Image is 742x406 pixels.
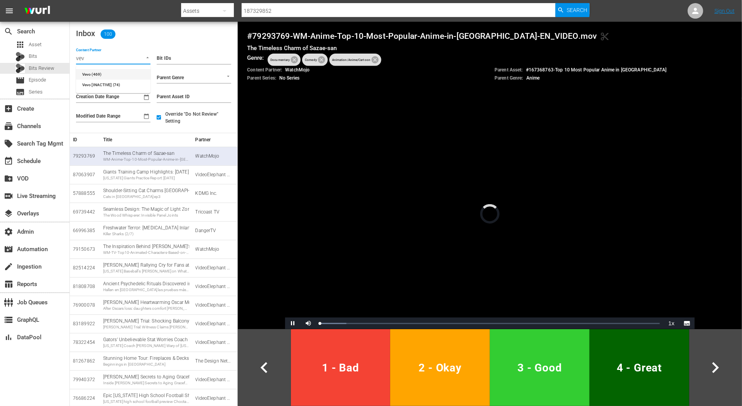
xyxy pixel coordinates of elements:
[285,318,301,329] button: Pause
[16,64,25,73] div: Bits Review
[73,209,97,215] div: 69739442
[495,75,523,81] span: Parent Genre:
[302,50,320,69] span: Comedy
[247,75,276,81] span: Parent Series:
[73,227,97,234] div: 66996385
[247,54,264,62] h5: Genre:
[285,99,695,329] div: Video Player
[103,262,189,274] div: Jacob Walsh's Rallying Cry for Fans at NCAA
[495,67,666,73] p: # 167368763 - Top 10 Most Popular Anime in [GEOGRAPHIC_DATA]
[73,395,97,402] div: 76686224
[29,76,46,84] span: Episode
[195,227,232,234] div: DangerTV
[16,40,25,49] span: Asset
[103,225,189,237] div: Freshwater Terror: Shark Attack Inland
[291,329,391,406] button: 1 - Bad
[195,283,232,290] div: VideoElephant Ltd
[73,321,97,327] div: 83189922
[555,3,590,17] button: Search
[294,358,387,377] span: 1 - Bad
[76,69,150,80] li: Vevo (469)
[103,399,189,404] div: [US_STATE] high school football preview Choctawhatchee vs [GEOGRAPHIC_DATA]
[16,87,25,97] span: Series
[103,187,189,200] div: Shoulder-Sitting Cat Charms Hong Kong!
[76,54,129,64] input: Content Partner
[103,194,189,200] div: Cats in [GEOGRAPHIC_DATA] ep3
[16,52,25,61] div: Bits
[76,80,150,90] li: Vevo [INACTIVE] (74)
[4,209,13,218] span: Overlays
[100,31,115,37] span: 100
[490,329,590,406] button: 3 - Good
[103,374,189,386] div: Paul McCartney's Secrets to Aging Gracefully
[4,298,13,307] span: Job Queues
[195,190,232,197] div: KDMG Inc.
[4,279,13,289] span: Reports
[103,243,189,255] div: The Inspiration Behind Edna Mode's Design
[103,269,189,274] div: [US_STATE] Baseball's [PERSON_NAME] on What he Wants From Fans During the NCAA Tournament
[103,231,189,237] div: Killer Sharks (2/7)
[103,337,189,349] div: Gators' Unbelievable Stat Worries Coach Willard
[103,157,189,162] div: WM-Anime-Top-10-Most-Popular-Anime-in-[GEOGRAPHIC_DATA]-EN_VIDEO.mov
[73,339,97,346] div: 78322454
[225,73,232,80] button: Open
[714,8,735,14] a: Sign Out
[600,32,609,41] span: Generated Bit
[29,41,42,49] span: Asset
[195,302,232,309] div: VideoElephant Ltd
[590,329,689,406] button: 4 - Great
[247,31,733,41] h4: # 79293769 - WM-Anime-Top-10-Most-Popular-Anime-in-[GEOGRAPHIC_DATA]-EN_VIDEO.mov
[103,392,189,404] div: Epic Florida High School Football Showdown!
[247,67,282,73] span: Content Partner:
[268,50,292,69] span: Documentary
[726,55,733,62] button: Open
[247,67,310,73] p: WatchMojo
[100,133,192,147] th: Title
[4,121,13,131] span: Channels
[4,191,13,201] span: Live Streaming
[247,44,733,52] h5: The Timeless Charm of Sazae-san
[73,153,97,160] div: 79293769
[103,169,189,181] div: Giants Training Camp Highlights: July 28, 2025
[195,172,232,178] div: VideoElephant Ltd
[4,262,13,271] span: Ingestion
[103,150,189,162] div: The Timeless Charm of Sazae-san
[393,358,487,377] span: 2 - Okay
[76,28,118,40] h2: Inbox
[165,111,225,125] span: Override "Do Not Review" Setting
[29,64,54,72] span: Bits Review
[103,355,189,367] div: Stunning Home Tour: Fireplaces & Decks Galore!
[320,323,660,324] div: Progress Bar
[567,3,587,17] span: Search
[4,104,13,113] span: Create
[144,54,151,61] button: Close
[664,318,679,329] button: Playback Rate
[70,133,100,147] th: ID
[4,156,13,166] span: Schedule
[329,50,373,69] span: Animation/Anime/Cartoon
[495,67,523,73] span: Parent Asset:
[253,357,275,378] span: chevron_left
[103,281,189,293] div: Ancient Psychedelic Rituals Discovered in Peru
[192,133,238,147] th: Partner
[195,265,232,271] div: VideoElephant Ltd
[103,324,189,330] div: [PERSON_NAME] Trial: Witness Claims [PERSON_NAME] Dangled Her Over A Balcony
[103,287,189,293] div: Hallan en [GEOGRAPHIC_DATA] las pruebas más antiguas del uso de drogas psicodélicas en rituales h...
[103,213,189,218] div: The Wood Whisperer: Invisible Panel Joints
[73,302,97,309] div: 76900078
[195,209,232,215] div: Tricoast TV
[4,245,13,254] span: Automation
[103,206,189,218] div: Seamless Design: The Magic of Light Zones
[76,49,101,52] label: Content Partner
[195,246,232,253] div: WatchMojo
[5,6,14,16] span: menu
[29,52,37,60] span: Bits
[103,318,189,330] div: Diddy Trial: Shocking Balcony Testimony Revealed
[103,343,189,349] div: [US_STATE] Coach [PERSON_NAME] Wary of [US_STATE] Gators 'Unbelievable Stat'
[73,190,97,197] div: 57888555
[103,299,189,311] div: Demi Moore's Heartwarming Oscar Moment
[195,339,232,346] div: VideoElephant Ltd
[73,358,97,364] div: 81267862
[103,380,189,386] div: Inside [PERSON_NAME] Secrets to Aging Gracefully - and How He's 'More Energetic Than Ever'
[493,358,586,377] span: 3 - Good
